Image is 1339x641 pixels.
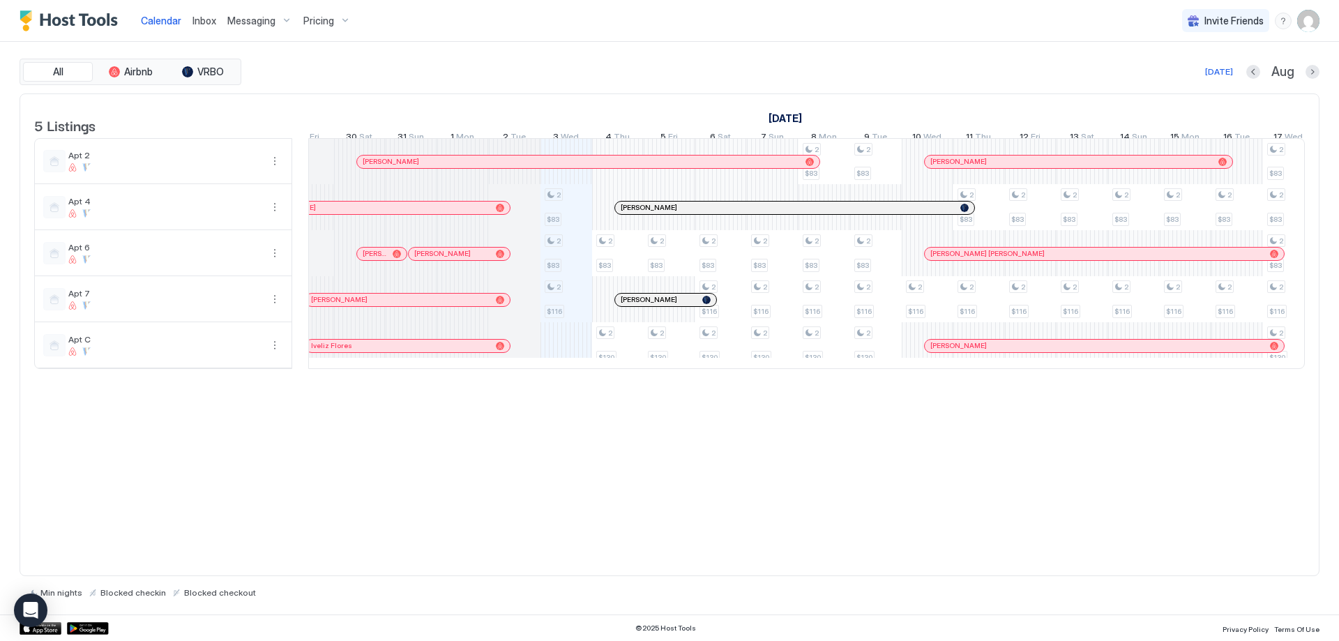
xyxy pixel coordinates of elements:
span: 30 [346,131,357,146]
span: Privacy Policy [1223,625,1269,633]
span: Mon [819,131,837,146]
span: 2 [969,190,974,199]
button: More options [266,153,283,169]
a: September 10, 2025 [909,128,945,149]
a: September 8, 2025 [808,128,840,149]
span: [PERSON_NAME] [414,249,471,258]
span: [PERSON_NAME] [PERSON_NAME] [930,249,1045,258]
span: Apt 2 [68,150,261,160]
span: 2 [557,236,561,246]
span: [PERSON_NAME] [621,295,677,304]
button: More options [266,291,283,308]
span: Tue [872,131,887,146]
span: 2 [557,190,561,199]
span: Inbox [192,15,216,27]
span: 2 [503,131,508,146]
div: App Store [20,622,61,635]
a: September 1, 2025 [765,108,805,128]
div: menu [266,291,283,308]
button: All [23,62,93,82]
span: Apt 6 [68,242,261,252]
span: $83 [1269,215,1282,224]
span: $116 [1166,307,1181,316]
span: 2 [1021,282,1025,292]
span: $83 [753,261,766,270]
span: Terms Of Use [1274,625,1319,633]
span: 17 [1273,131,1283,146]
span: 2 [608,236,612,246]
span: $83 [805,169,817,178]
span: $130 [702,353,718,362]
span: $83 [547,261,559,270]
span: $116 [805,307,820,316]
span: Apt 4 [68,196,261,206]
span: Sun [1132,131,1147,146]
a: September 14, 2025 [1117,128,1151,149]
button: More options [266,245,283,262]
span: 2 [608,329,612,338]
span: $83 [1166,215,1179,224]
span: Tue [510,131,526,146]
a: Google Play Store [67,622,109,635]
span: 2 [866,329,870,338]
span: Calendar [141,15,181,27]
a: September 11, 2025 [962,128,994,149]
span: Thu [975,131,991,146]
span: Wed [561,131,579,146]
span: 2 [711,236,716,246]
span: [PERSON_NAME] [930,341,987,350]
span: 15 [1170,131,1179,146]
a: Calendar [141,13,181,28]
div: menu [266,337,283,354]
span: Airbnb [124,66,153,78]
button: Next month [1306,65,1319,79]
span: Wed [923,131,941,146]
span: $130 [598,353,614,362]
span: $116 [856,307,872,316]
a: Privacy Policy [1223,621,1269,635]
button: [DATE] [1203,63,1235,80]
div: tab-group [20,59,241,85]
span: [PERSON_NAME] [PERSON_NAME] [363,249,387,258]
span: Tue [1234,131,1250,146]
button: Airbnb [96,62,165,82]
span: [PERSON_NAME] [621,203,677,212]
div: menu [1275,13,1292,29]
span: 2 [1124,190,1128,199]
span: Invite Friends [1204,15,1264,27]
button: More options [266,337,283,354]
span: $116 [1011,307,1027,316]
span: 2 [1073,190,1077,199]
span: 2 [866,236,870,246]
a: Inbox [192,13,216,28]
a: September 2, 2025 [499,128,529,149]
span: [PERSON_NAME] [930,157,987,166]
span: Wed [1285,131,1303,146]
span: 4 [605,131,612,146]
a: September 16, 2025 [1220,128,1253,149]
span: 14 [1120,131,1130,146]
span: 2 [1227,190,1232,199]
a: September 7, 2025 [757,128,787,149]
span: Fri [310,131,319,146]
button: VRBO [168,62,238,82]
a: September 9, 2025 [861,128,891,149]
span: 2 [557,282,561,292]
a: Terms Of Use [1274,621,1319,635]
span: $83 [1011,215,1024,224]
span: 2 [1227,282,1232,292]
span: 16 [1223,131,1232,146]
span: 2 [866,145,870,154]
span: $83 [547,215,559,224]
span: Sun [769,131,784,146]
span: 2 [815,282,819,292]
span: 2 [1021,190,1025,199]
span: $83 [598,261,611,270]
span: 2 [815,329,819,338]
span: 10 [912,131,921,146]
span: 2 [815,236,819,246]
a: Host Tools Logo [20,10,124,31]
span: $83 [650,261,663,270]
span: 31 [398,131,407,146]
